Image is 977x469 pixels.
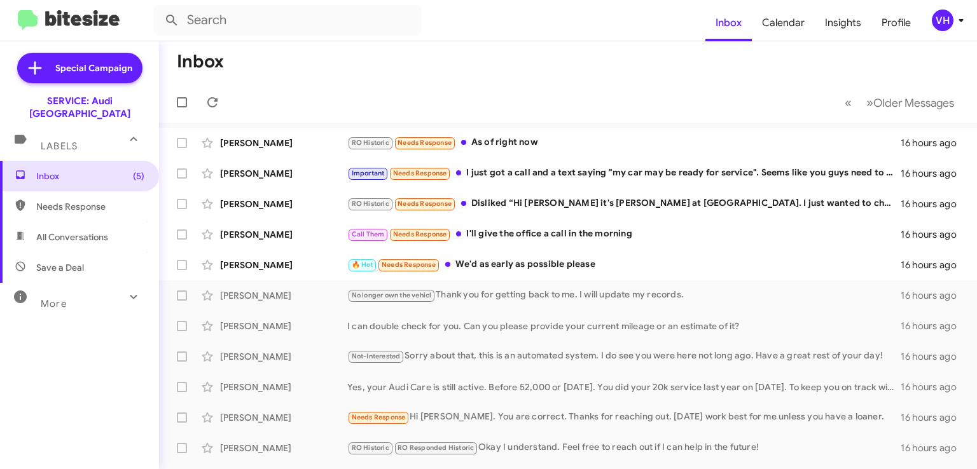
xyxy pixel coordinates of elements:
div: 16 hours ago [901,228,967,241]
div: [PERSON_NAME] [220,442,347,454]
button: Next [859,90,962,116]
div: 16 hours ago [901,137,967,149]
div: I can double check for you. Can you please provide your current mileage or an estimate of it? [347,320,901,332]
h1: Inbox [177,51,224,72]
span: Labels [41,140,78,152]
button: Previous [837,90,859,116]
a: Insights [815,4,871,41]
div: I'll give the office a call in the morning [347,227,901,241]
span: Important [352,169,385,177]
span: Needs Response [398,200,452,208]
input: Search [154,5,421,36]
span: (5) [133,170,144,182]
div: Sorry about that, this is an automated system. I do see you were here not long ago. Have a great ... [347,349,901,364]
div: [PERSON_NAME] [220,228,347,241]
span: RO Historic [352,139,389,147]
div: 16 hours ago [901,442,967,454]
span: Older Messages [873,96,954,110]
div: [PERSON_NAME] [220,198,347,210]
span: Call Them [352,230,385,238]
div: [PERSON_NAME] [220,320,347,332]
div: I just got a call and a text saying "my car may be ready for service". Seems like you guys need t... [347,166,901,180]
div: [PERSON_NAME] [220,137,347,149]
span: Save a Deal [36,261,84,274]
span: No longer own the vehicl [352,291,432,299]
span: 🔥 Hot [352,261,373,269]
div: [PERSON_NAME] [220,167,347,180]
span: All Conversations [36,231,108,243]
div: We'd as early as possible please [347,257,901,272]
div: 16 hours ago [901,411,967,424]
span: » [866,95,873,111]
div: Yes, your Audi Care is still active. Before 52,000 or [DATE]. You did your 20k service last year ... [347,381,901,393]
span: RO Historic [352,444,389,452]
div: 16 hours ago [901,320,967,332]
div: [PERSON_NAME] [220,259,347,271]
div: As of right now [347,135,901,150]
div: 16 hours ago [901,198,967,210]
button: VH [921,10,963,31]
span: Needs Response [352,413,406,421]
span: Needs Response [36,200,144,213]
span: RO Historic [352,200,389,208]
div: Okay I understand. Feel free to reach out if I can help in the future! [347,440,901,455]
div: Thank you for getting back to me. I will update my records. [347,288,901,302]
span: Not-Interested [352,352,401,360]
a: Calendar [752,4,815,41]
span: « [845,95,852,111]
a: Inbox [705,4,752,41]
span: Special Campaign [55,62,132,74]
div: 16 hours ago [901,259,967,271]
span: Inbox [36,170,144,182]
div: Disliked “Hi [PERSON_NAME] it's [PERSON_NAME] at [GEOGRAPHIC_DATA]. I just wanted to check back i... [347,196,901,211]
div: VH [932,10,953,31]
div: [PERSON_NAME] [220,381,347,393]
div: [PERSON_NAME] [220,350,347,363]
div: 16 hours ago [901,289,967,302]
a: Special Campaign [17,53,142,83]
span: Needs Response [393,230,447,238]
div: [PERSON_NAME] [220,289,347,302]
span: Needs Response [398,139,452,147]
nav: Page navigation example [838,90,962,116]
div: 16 hours ago [901,167,967,180]
div: 16 hours ago [901,381,967,393]
span: More [41,298,67,309]
div: 16 hours ago [901,350,967,363]
div: [PERSON_NAME] [220,411,347,424]
span: Needs Response [382,261,436,269]
div: Hi [PERSON_NAME]. You are correct. Thanks for reaching out. [DATE] work best for me unless you ha... [347,410,901,425]
a: Profile [871,4,921,41]
span: RO Responded Historic [398,444,474,452]
span: Needs Response [393,169,447,177]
